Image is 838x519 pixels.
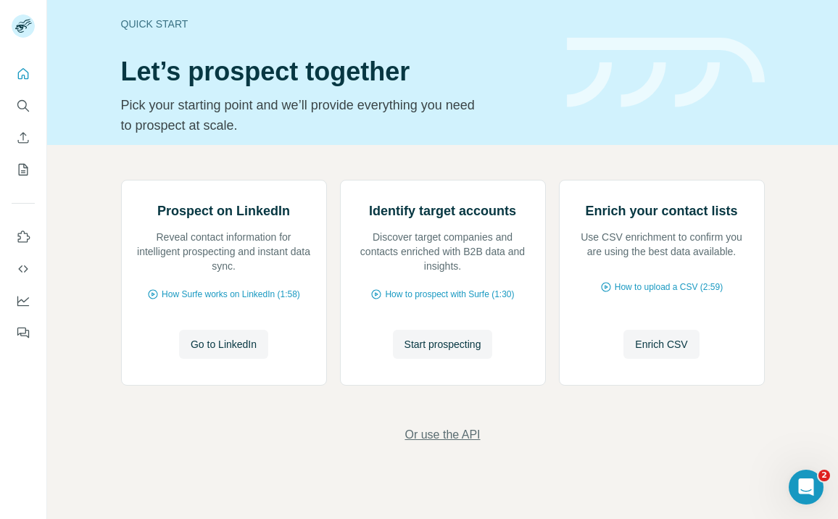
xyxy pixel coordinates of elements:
span: Go to LinkedIn [191,337,257,352]
h2: Enrich your contact lists [585,201,737,221]
span: Enrich CSV [635,337,687,352]
button: Dashboard [12,288,35,314]
span: How Surfe works on LinkedIn (1:58) [162,288,300,301]
button: Use Surfe on LinkedIn [12,224,35,250]
button: Enrich CSV [12,125,35,151]
button: Enrich CSV [623,330,699,359]
iframe: Intercom live chat [789,470,824,505]
h2: Identify target accounts [369,201,516,221]
span: Start prospecting [405,337,481,352]
button: Search [12,93,35,119]
div: Quick start [121,17,549,31]
button: Or use the API [405,426,480,444]
h2: Prospect on LinkedIn [157,201,290,221]
p: Pick your starting point and we’ll provide everything you need to prospect at scale. [121,95,484,136]
span: How to prospect with Surfe (1:30) [385,288,514,301]
span: 2 [818,470,830,481]
img: banner [567,38,765,108]
button: My lists [12,157,35,183]
button: Use Surfe API [12,256,35,282]
p: Use CSV enrichment to confirm you are using the best data available. [574,230,750,259]
p: Discover target companies and contacts enriched with B2B data and insights. [355,230,531,273]
h1: Let’s prospect together [121,57,549,86]
p: Reveal contact information for intelligent prospecting and instant data sync. [136,230,312,273]
span: How to upload a CSV (2:59) [615,281,723,294]
button: Start prospecting [393,330,493,359]
button: Feedback [12,320,35,346]
button: Go to LinkedIn [179,330,268,359]
button: Quick start [12,61,35,87]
